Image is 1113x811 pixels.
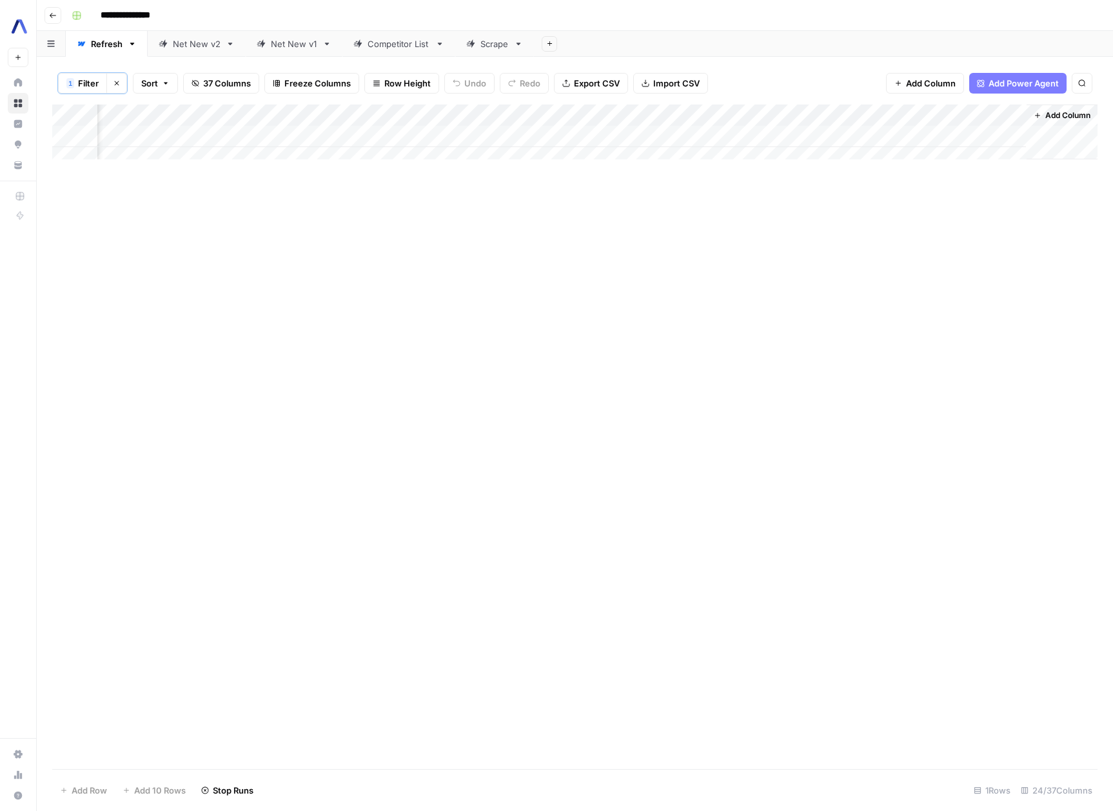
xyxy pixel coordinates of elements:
span: Add Column [1045,110,1090,121]
button: 1Filter [58,73,106,94]
a: Home [8,72,28,93]
a: Browse [8,93,28,114]
span: Undo [464,77,486,90]
a: Your Data [8,155,28,175]
button: Add Power Agent [969,73,1067,94]
button: Redo [500,73,549,94]
img: AssemblyAI Logo [8,15,31,38]
span: Redo [520,77,540,90]
button: Help + Support [8,785,28,806]
button: Export CSV [554,73,628,94]
div: 1 [66,78,74,88]
span: Add 10 Rows [134,784,186,797]
button: Add Column [886,73,964,94]
div: Refresh [91,37,123,50]
div: 1 Rows [969,780,1016,801]
a: Net New v1 [246,31,342,57]
span: 1 [68,78,72,88]
a: Insights [8,114,28,134]
button: Add Row [52,780,115,801]
button: Row Height [364,73,439,94]
span: Add Column [906,77,956,90]
div: Net New v1 [271,37,317,50]
a: Competitor List [342,31,455,57]
span: Stop Runs [213,784,253,797]
a: Opportunities [8,134,28,155]
button: Sort [133,73,178,94]
div: Net New v2 [173,37,221,50]
div: Competitor List [368,37,430,50]
button: Add Column [1029,107,1096,124]
span: Import CSV [653,77,700,90]
span: Row Height [384,77,431,90]
button: Stop Runs [193,780,261,801]
div: Scrape [480,37,509,50]
button: Workspace: AssemblyAI [8,10,28,43]
span: Freeze Columns [284,77,351,90]
span: Filter [78,77,99,90]
span: Export CSV [574,77,620,90]
a: Scrape [455,31,534,57]
button: 37 Columns [183,73,259,94]
span: Add Power Agent [989,77,1059,90]
button: Freeze Columns [264,73,359,94]
a: Usage [8,765,28,785]
a: Net New v2 [148,31,246,57]
a: Settings [8,744,28,765]
a: Refresh [66,31,148,57]
span: 37 Columns [203,77,251,90]
span: Sort [141,77,158,90]
button: Add 10 Rows [115,780,193,801]
div: 24/37 Columns [1016,780,1098,801]
button: Undo [444,73,495,94]
button: Import CSV [633,73,708,94]
span: Add Row [72,784,107,797]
